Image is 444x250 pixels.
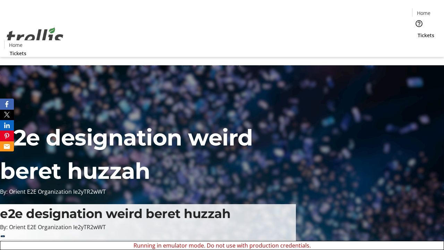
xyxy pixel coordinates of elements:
a: Tickets [4,50,32,57]
button: Cart [412,39,426,53]
a: Home [412,9,435,17]
span: Home [9,41,23,49]
span: Tickets [10,50,26,57]
a: Home [5,41,27,49]
span: Home [417,9,430,17]
a: Tickets [412,32,440,39]
img: Orient E2E Organization Ie2yTR2wWT's Logo [4,20,66,55]
span: Tickets [418,32,434,39]
button: Help [412,17,426,31]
